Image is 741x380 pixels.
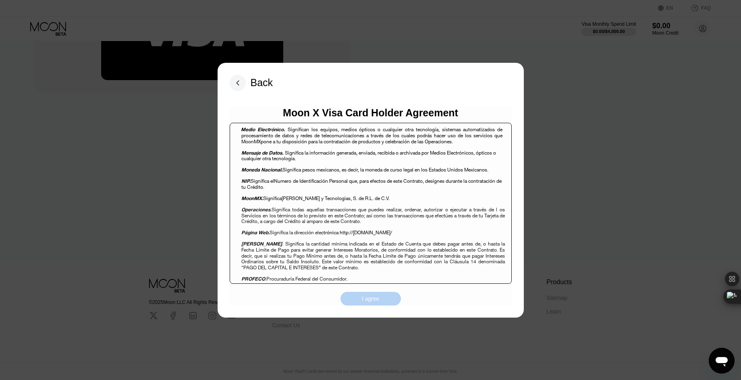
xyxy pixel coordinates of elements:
[266,275,347,282] span: Procuraduría Federal del Consumidor.
[241,206,270,213] span: Operaciones
[262,195,263,202] span: .
[241,206,505,219] span: os Servicios
[390,229,392,236] span: /
[241,166,282,173] span: Moneda Nacional.
[321,229,353,236] span: ctrónica http://
[241,212,505,225] span: en los términos de lo previsto en este Contrato; así como las transacciones que efectúes a través...
[241,240,282,247] span: [PERSON_NAME]
[261,138,453,145] span: pone a tu disposición para la contratación de productos y celebración de las Operaciones.
[241,195,262,202] span: MoonMX
[270,206,272,213] span: .
[265,275,266,282] span: .
[282,240,283,247] span: .
[241,138,261,145] span: MoonMX
[263,195,282,202] span: Significa
[241,178,502,190] span: de Identificación Personal que, para efectos de este Contrato, designes durante la contratación d...
[257,126,285,133] span: Electrónico.
[270,229,321,236] span: Significa la dirección ele
[272,206,497,213] span: Significa todas aquellas transacciones que puedes realizar, ordenar, autorizar o ejecutar a travé...
[230,75,273,91] div: Back
[251,77,273,89] div: Back
[241,275,265,282] span: PROFECO
[362,295,380,302] div: I agree
[282,166,488,173] span: Significa pesos mexicanos, es decir, la moneda de curso legal en los Estados Unidos Mexicanos.
[241,126,255,133] span: Medio
[340,292,401,306] div: I agree
[709,348,735,374] iframe: Button to launch messaging window
[241,178,251,184] span: NIP.
[241,229,270,236] span: Página Web.
[241,240,505,271] span: Significa la cantidad mínima indicada en el Estado de Cuenta que debes pagar antes de, o hasta la...
[241,149,496,162] span: Significa la información generada, enviada, recibida o archivada por Medios Electrónicos, ópticos...
[241,126,503,139] span: Significan los equipos, medios ópticos o cualquier otra tecnología, sistemas automatizados de pro...
[251,178,274,184] span: Significa el
[283,107,458,119] div: Moon X Visa Card Holder Agreement
[282,195,390,202] span: [PERSON_NAME] y Tecnologias, S. de R.L. de C.V.
[274,178,291,184] span: Numero
[353,229,390,236] span: [DOMAIN_NAME]
[241,149,283,156] span: Mensaje de Datos.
